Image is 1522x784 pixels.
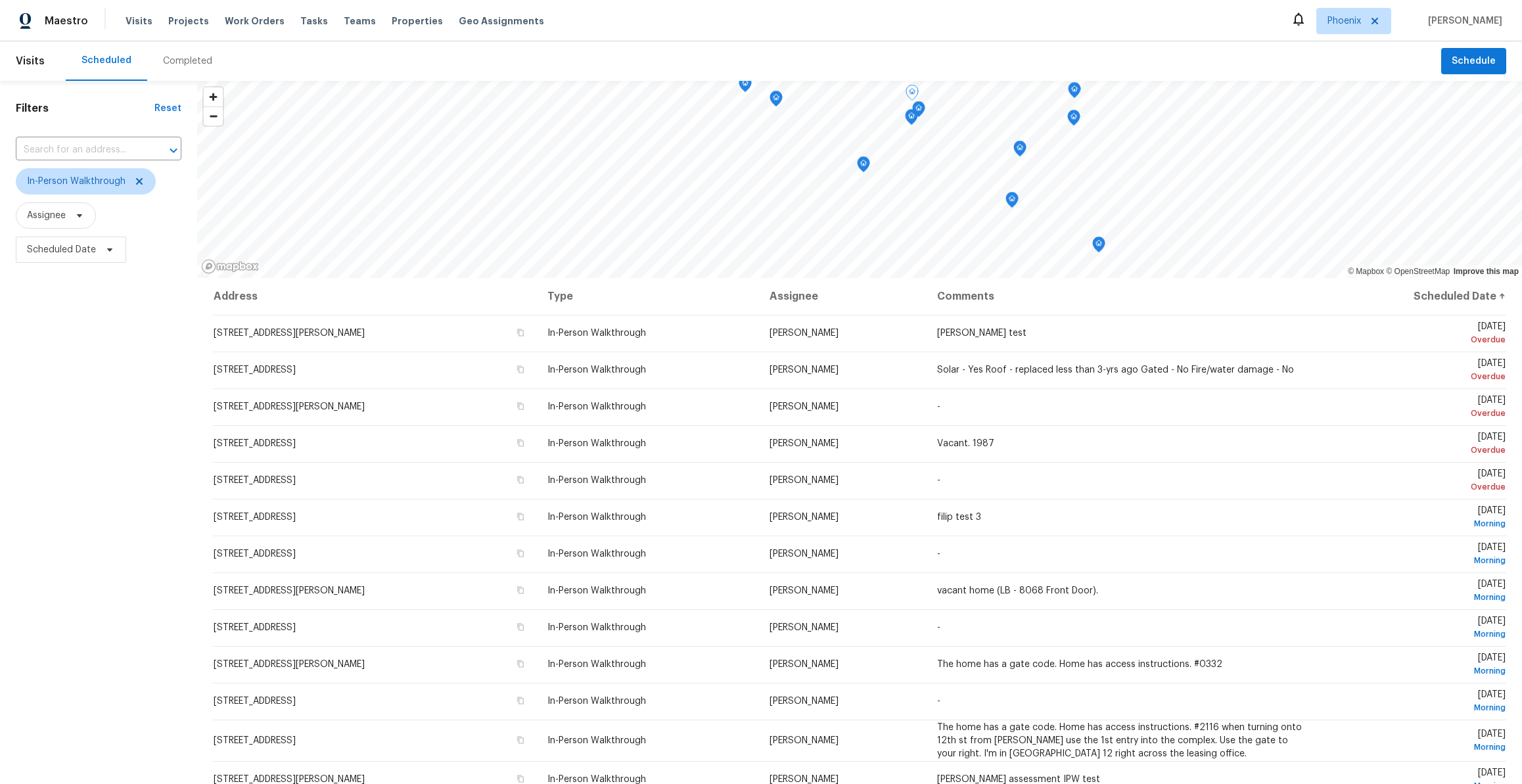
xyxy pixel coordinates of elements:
[214,439,296,448] span: [STREET_ADDRESS]
[937,723,1302,758] span: The home has a gate code. Home has access instructions. #2116 when turning onto 12th st from [PER...
[515,474,526,486] button: Copy Address
[1325,469,1506,494] span: [DATE]
[300,16,328,26] span: Tasks
[1092,237,1105,257] div: Map marker
[515,695,526,706] button: Copy Address
[214,660,365,669] span: [STREET_ADDRESS][PERSON_NAME]
[937,697,940,706] span: -
[214,736,296,745] span: [STREET_ADDRESS]
[214,586,365,595] span: [STREET_ADDRESS][PERSON_NAME]
[537,278,759,315] th: Type
[547,439,646,448] span: In-Person Walkthrough
[1348,267,1384,276] a: Mapbox
[213,278,537,315] th: Address
[204,87,223,106] button: Zoom in
[1325,616,1506,641] span: [DATE]
[164,141,183,160] button: Open
[1013,141,1026,161] div: Map marker
[770,586,839,595] span: [PERSON_NAME]
[214,549,296,559] span: [STREET_ADDRESS]
[515,363,526,375] button: Copy Address
[770,329,839,338] span: [PERSON_NAME]
[214,513,296,522] span: [STREET_ADDRESS]
[770,660,839,669] span: [PERSON_NAME]
[1325,664,1506,678] div: Morning
[547,775,646,784] span: In-Person Walkthrough
[204,106,223,126] button: Zoom out
[937,365,1294,375] span: Solar - Yes Roof - replaced less than 3-yrs ago Gated - No Fire/water damage - No
[1325,396,1506,420] span: [DATE]
[927,278,1314,315] th: Comments
[1325,359,1506,383] span: [DATE]
[770,91,783,111] div: Map marker
[515,327,526,338] button: Copy Address
[1325,333,1506,346] div: Overdue
[515,547,526,559] button: Copy Address
[515,734,526,746] button: Copy Address
[759,278,927,315] th: Assignee
[16,47,45,76] span: Visits
[770,775,839,784] span: [PERSON_NAME]
[16,102,154,115] h1: Filters
[770,736,839,745] span: [PERSON_NAME]
[937,586,1098,595] span: vacant home (LB - 8068 Front Door).
[1327,14,1361,28] span: Phoenix
[770,623,839,632] span: [PERSON_NAME]
[547,476,646,485] span: In-Person Walkthrough
[937,623,940,632] span: -
[1325,701,1506,714] div: Morning
[937,660,1222,669] span: The home has a gate code. Home has access instructions. #0332
[770,439,839,448] span: [PERSON_NAME]
[547,586,646,595] span: In-Person Walkthrough
[1325,370,1506,383] div: Overdue
[547,402,646,411] span: In-Person Walkthrough
[857,156,870,177] div: Map marker
[1325,322,1506,346] span: [DATE]
[1325,554,1506,567] div: Morning
[225,14,285,28] span: Work Orders
[515,511,526,522] button: Copy Address
[770,476,839,485] span: [PERSON_NAME]
[1068,82,1081,103] div: Map marker
[547,513,646,522] span: In-Person Walkthrough
[770,697,839,706] span: [PERSON_NAME]
[27,243,96,256] span: Scheduled Date
[937,476,940,485] span: -
[547,736,646,745] span: In-Person Walkthrough
[1423,14,1502,28] span: [PERSON_NAME]
[1325,543,1506,567] span: [DATE]
[905,109,918,129] div: Map marker
[214,697,296,706] span: [STREET_ADDRESS]
[1454,267,1519,276] a: Improve this map
[16,140,145,160] input: Search for an address...
[515,584,526,596] button: Copy Address
[45,14,88,28] span: Maestro
[1386,267,1450,276] a: OpenStreetMap
[547,365,646,375] span: In-Person Walkthrough
[81,54,131,67] div: Scheduled
[154,102,181,115] div: Reset
[197,81,1522,278] canvas: Map
[27,175,126,188] span: In-Person Walkthrough
[912,101,925,122] div: Map marker
[163,55,212,68] div: Completed
[770,365,839,375] span: [PERSON_NAME]
[547,660,646,669] span: In-Person Walkthrough
[547,623,646,632] span: In-Person Walkthrough
[547,329,646,338] span: In-Person Walkthrough
[515,400,526,412] button: Copy Address
[214,476,296,485] span: [STREET_ADDRESS]
[1325,690,1506,714] span: [DATE]
[1325,444,1506,457] div: Overdue
[1452,53,1496,70] span: Schedule
[770,513,839,522] span: [PERSON_NAME]
[937,775,1100,784] span: [PERSON_NAME] assessment IPW test
[547,697,646,706] span: In-Person Walkthrough
[168,14,209,28] span: Projects
[27,209,66,222] span: Assignee
[214,329,365,338] span: [STREET_ADDRESS][PERSON_NAME]
[126,14,152,28] span: Visits
[937,402,940,411] span: -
